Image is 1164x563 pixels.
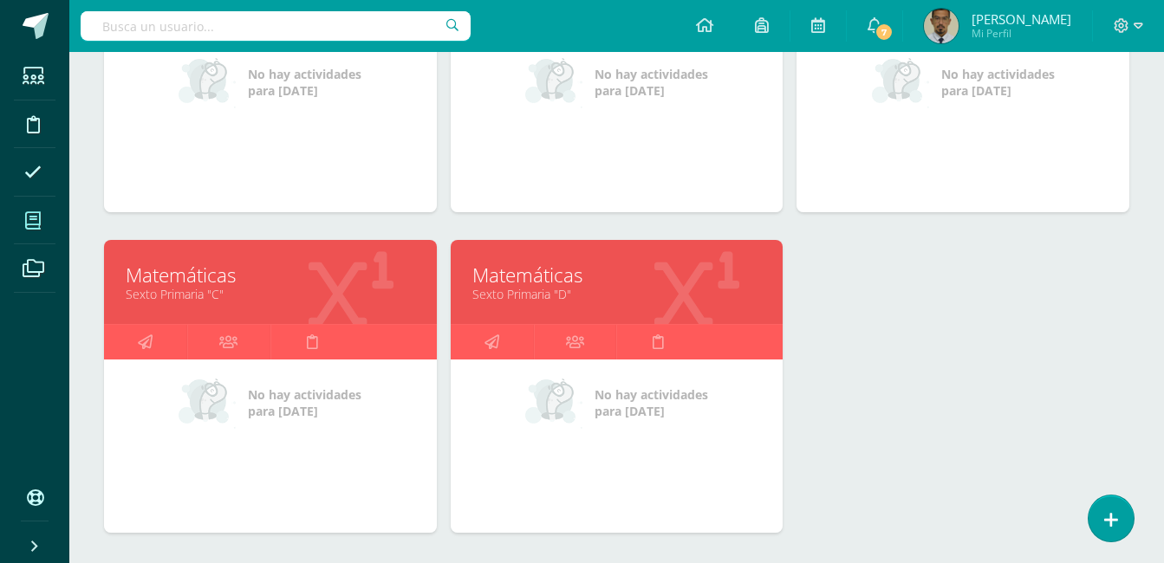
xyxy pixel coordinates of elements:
span: No hay actividades para [DATE] [595,66,708,99]
input: Busca un usuario... [81,11,471,41]
img: no_activities_small.png [872,56,929,108]
img: no_activities_small.png [179,56,236,108]
a: Sexto Primaria "C" [126,286,415,302]
span: No hay actividades para [DATE] [595,386,708,419]
a: Matemáticas [126,262,415,288]
img: no_activities_small.png [525,56,582,108]
a: Sexto Primaria "D" [472,286,762,302]
img: no_activities_small.png [179,377,236,429]
img: no_activities_small.png [525,377,582,429]
span: No hay actividades para [DATE] [248,66,361,99]
img: 7928e51c5877b3bca6101dd3372c758c.png [924,9,959,43]
a: Matemáticas [472,262,762,288]
span: 7 [875,23,894,42]
span: [PERSON_NAME] [972,10,1071,28]
span: Mi Perfil [972,26,1071,41]
span: No hay actividades para [DATE] [248,386,361,419]
span: No hay actividades para [DATE] [941,66,1055,99]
